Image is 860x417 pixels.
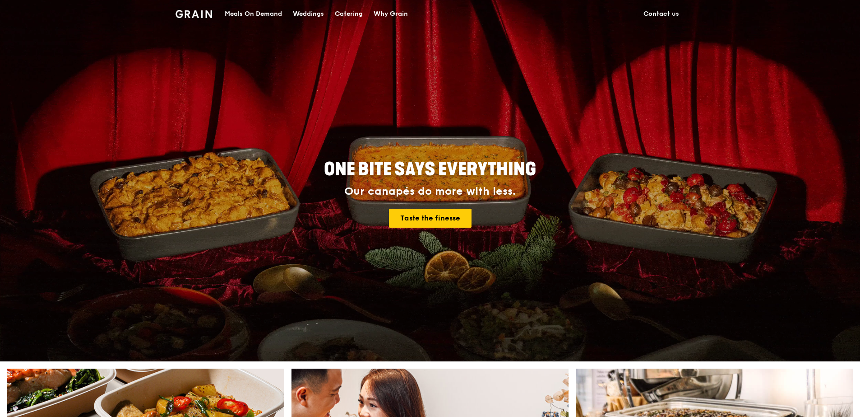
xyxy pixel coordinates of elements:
[287,0,329,28] a: Weddings
[389,209,472,228] a: Taste the finesse
[638,0,684,28] a: Contact us
[293,0,324,28] div: Weddings
[368,0,413,28] a: Why Grain
[268,185,592,198] div: Our canapés do more with less.
[335,0,363,28] div: Catering
[176,10,212,18] img: Grain
[324,159,536,180] span: ONE BITE SAYS EVERYTHING
[374,0,408,28] div: Why Grain
[329,0,368,28] a: Catering
[225,0,282,28] div: Meals On Demand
